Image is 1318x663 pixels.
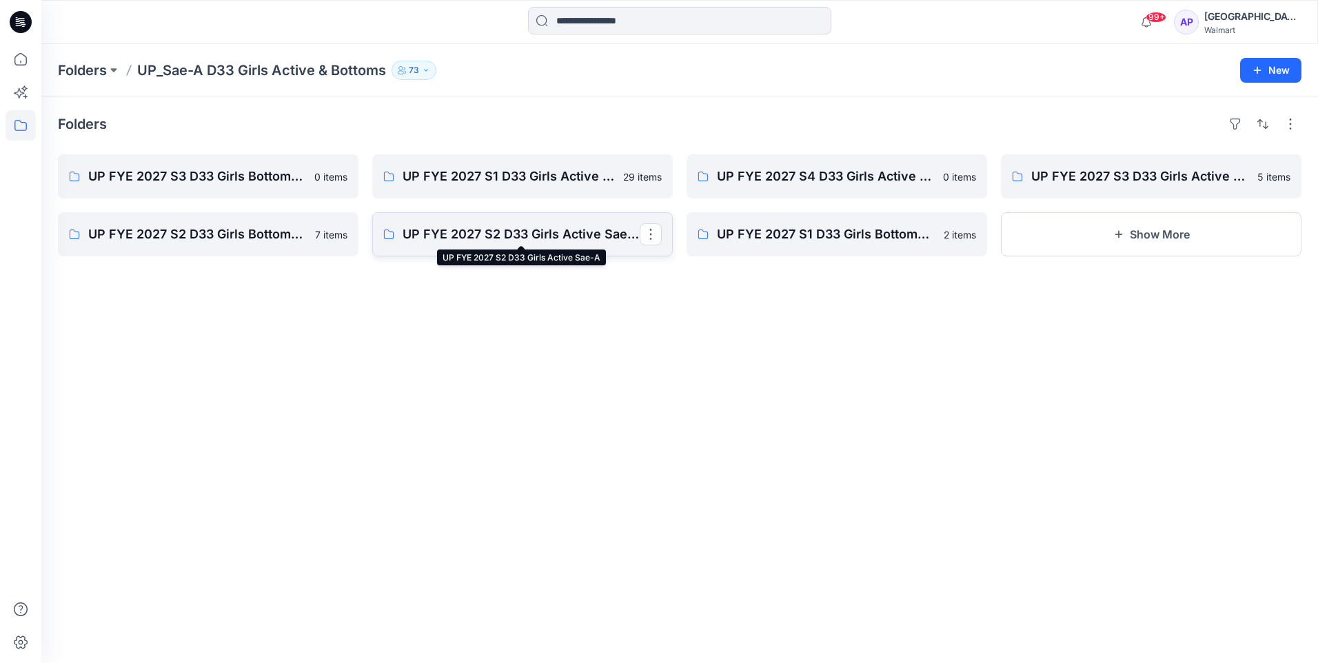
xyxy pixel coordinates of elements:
p: 7 items [315,227,347,242]
a: UP FYE 2027 S2 D33 Girls Active Sae-A [372,212,673,256]
p: UP FYE 2027 S4 D33 Girls Active Sae-A [717,167,935,186]
button: Show More [1001,212,1301,256]
p: UP FYE 2027 S1 D33 Girls Active Sae-A [403,167,615,186]
p: UP FYE 2027 S1 D33 Girls Bottoms Sae-A [717,225,935,244]
a: UP FYE 2027 S4 D33 Girls Active Sae-A0 items [687,154,987,198]
a: Folders [58,61,107,80]
p: 73 [409,63,419,78]
p: 5 items [1257,170,1290,184]
a: UP FYE 2027 S3 D33 Girls Bottoms Sae-A0 items [58,154,358,198]
a: UP FYE 2027 S3 D33 Girls Active Sae-A5 items [1001,154,1301,198]
button: New [1240,58,1301,83]
span: 99+ [1146,12,1166,23]
a: UP FYE 2027 S1 D33 Girls Bottoms Sae-A2 items [687,212,987,256]
a: UP FYE 2027 S1 D33 Girls Active Sae-A29 items [372,154,673,198]
button: 73 [392,61,436,80]
p: UP_Sae-A D33 Girls Active & Bottoms [137,61,386,80]
p: UP FYE 2027 S2 D33 Girls Active Sae-A [403,225,640,244]
a: UP FYE 2027 S2 D33 Girls Bottoms Sae-A7 items [58,212,358,256]
p: UP FYE 2027 S3 D33 Girls Active Sae-A [1031,167,1249,186]
p: 29 items [623,170,662,184]
div: AP [1174,10,1199,34]
h4: Folders [58,116,107,132]
p: 2 items [944,227,976,242]
div: [GEOGRAPHIC_DATA] [1204,8,1301,25]
div: Walmart [1204,25,1301,35]
p: 0 items [943,170,976,184]
p: 0 items [314,170,347,184]
p: UP FYE 2027 S3 D33 Girls Bottoms Sae-A [88,167,306,186]
p: UP FYE 2027 S2 D33 Girls Bottoms Sae-A [88,225,307,244]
